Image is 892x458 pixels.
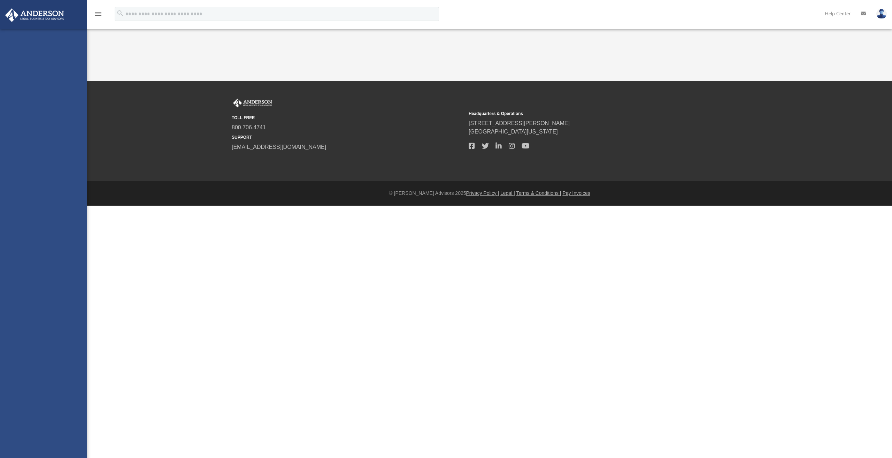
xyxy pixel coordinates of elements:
a: 800.706.4741 [232,124,266,130]
div: © [PERSON_NAME] Advisors 2025 [87,190,892,197]
small: SUPPORT [232,134,464,140]
small: TOLL FREE [232,115,464,121]
i: search [116,9,124,17]
a: Pay Invoices [562,190,590,196]
a: Terms & Conditions | [516,190,561,196]
img: Anderson Advisors Platinum Portal [3,8,66,22]
a: [GEOGRAPHIC_DATA][US_STATE] [469,129,558,135]
a: Privacy Policy | [466,190,499,196]
i: menu [94,10,102,18]
a: menu [94,13,102,18]
a: [EMAIL_ADDRESS][DOMAIN_NAME] [232,144,326,150]
a: Legal | [500,190,515,196]
img: User Pic [876,9,887,19]
a: [STREET_ADDRESS][PERSON_NAME] [469,120,570,126]
img: Anderson Advisors Platinum Portal [232,99,274,108]
small: Headquarters & Operations [469,110,701,117]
